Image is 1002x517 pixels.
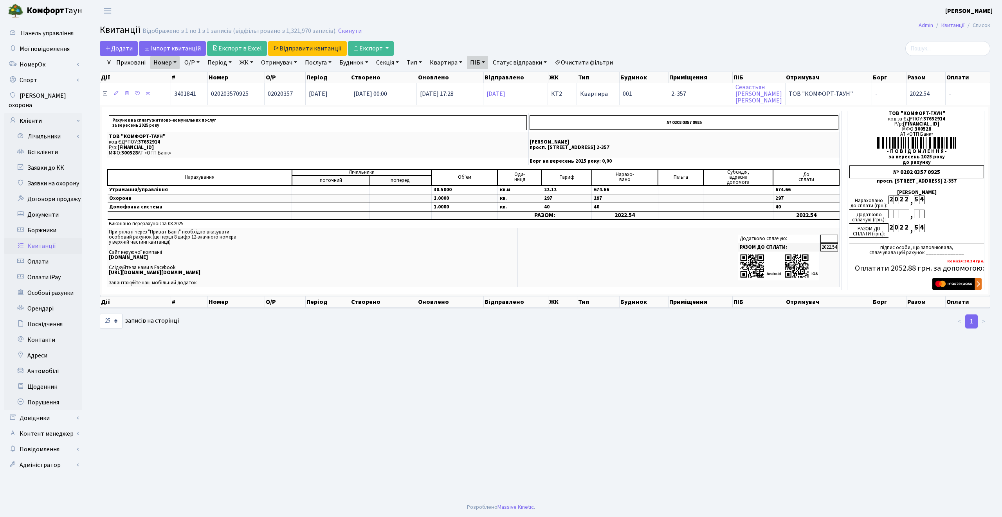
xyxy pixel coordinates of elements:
span: Мої повідомлення [20,45,70,53]
span: 001 [623,90,632,98]
td: Нарахо- вано [592,169,658,185]
a: Номер [150,56,180,69]
td: 40 [592,203,658,211]
td: Лічильники [292,169,431,176]
a: Приховані [113,56,149,69]
th: Оновлено [417,296,484,308]
th: # [171,72,208,83]
a: НомерОк [4,57,82,72]
a: ПІБ [467,56,488,69]
b: [URL][DOMAIN_NAME][DOMAIN_NAME] [109,269,200,276]
a: Будинок [336,56,371,69]
div: до рахунку [849,160,984,165]
span: ТОВ "КОМФОРТ-ТАУН" [789,91,869,97]
div: 5 [914,224,919,232]
td: 2022.54 [773,211,839,219]
div: , [909,210,914,219]
div: просп. [STREET_ADDRESS] 2-357 [849,179,984,184]
a: Iмпорт квитанцій [139,41,206,56]
td: 2022.54 [592,211,658,219]
span: 02020357 [268,90,293,98]
button: Експорт [348,41,394,56]
div: № 0202 0357 0925 [849,165,984,178]
a: Спорт [4,72,82,88]
td: 1.0000 [431,203,497,211]
div: - П О В І Д О М Л Е Н Н Я - [849,149,984,154]
th: Відправлено [484,72,548,83]
div: , [909,224,914,233]
th: Створено [350,296,417,308]
td: 674.66 [773,185,839,194]
a: Квитанції [4,238,82,254]
a: Контакти [4,332,82,348]
a: Оплати [4,254,82,269]
th: Будинок [620,72,669,83]
img: apps-qrcodes.png [740,253,818,279]
td: 674.66 [592,185,658,194]
td: Нарахування [108,169,292,185]
span: 2022.54 [910,90,930,98]
th: О/Р [265,72,306,83]
th: Отримувач [785,72,872,83]
li: Список [964,21,990,30]
td: Оди- ниця [497,169,542,185]
a: Довідники [4,410,82,426]
div: 2 [899,224,904,232]
a: Секція [373,56,402,69]
span: - [949,91,987,97]
a: Адміністратор [4,457,82,473]
a: ЖК [236,56,256,69]
a: [PERSON_NAME] [945,6,993,16]
span: 020203570925 [211,90,249,98]
a: Massive Kinetic [497,503,534,511]
a: Адреси [4,348,82,363]
td: РАЗОМ ДО СПЛАТИ: [738,243,820,251]
a: Лічильники [9,129,82,144]
span: КТ2 [551,91,573,97]
a: Admin [919,21,933,29]
span: 2-357 [671,91,728,97]
span: 300528 [121,149,138,156]
select: записів на сторінці [100,314,123,329]
a: Заявки до КК [4,160,82,176]
th: Номер [208,72,265,83]
span: Панель управління [21,29,74,38]
td: кв. [497,194,542,203]
span: Квитанції [100,23,141,37]
p: Борг на вересень 2025 року: 0,00 [530,159,838,164]
div: 2 [888,196,894,204]
div: Розроблено . [467,503,535,512]
a: Послуга [302,56,335,69]
div: [PERSON_NAME] [849,190,984,195]
th: Разом [906,296,946,308]
b: Комфорт [27,4,64,17]
th: ЖК [548,296,577,308]
div: 0 [894,224,899,232]
td: Субсидія, адресна допомога [703,169,773,185]
td: 40 [773,203,839,211]
a: 1 [965,314,978,329]
a: Клієнти [4,113,82,129]
div: 2 [888,224,894,232]
th: ЖК [548,72,577,83]
td: 40 [542,203,592,211]
td: поточний [292,176,370,185]
span: 37652914 [138,138,160,145]
input: Пошук... [905,41,990,56]
b: [PERSON_NAME] [945,7,993,15]
p: [PERSON_NAME] [530,140,838,145]
span: 3401841 [174,90,196,98]
img: Masterpass [932,278,982,290]
div: 4 [919,224,924,232]
th: Приміщення [669,296,733,308]
a: Всі клієнти [4,144,82,160]
th: Тип [577,296,620,308]
a: Мої повідомлення [4,41,82,57]
th: Відправлено [484,296,548,308]
a: Відправити квитанції [268,41,347,56]
div: 5 [914,196,919,204]
div: АТ «ОТП Банк» [849,132,984,137]
p: МФО: АТ «ОТП Банк» [109,151,527,156]
a: Квитанції [941,21,964,29]
a: Експорт в Excel [207,41,267,56]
